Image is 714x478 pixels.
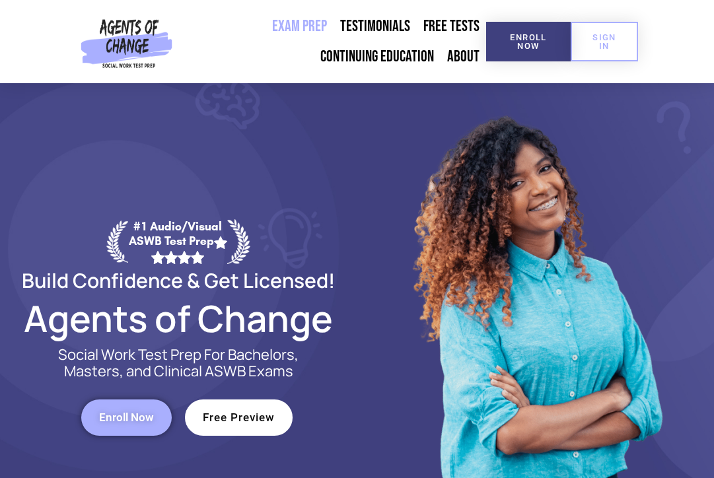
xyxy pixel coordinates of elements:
a: SIGN IN [571,22,638,61]
span: Enroll Now [507,33,550,50]
p: Social Work Test Prep For Bachelors, Masters, and Clinical ASWB Exams [53,347,304,380]
nav: Menu [177,11,486,72]
span: Enroll Now [99,412,154,423]
a: About [441,42,486,72]
span: Free Preview [203,412,275,423]
span: SIGN IN [592,33,617,50]
a: Testimonials [334,11,417,42]
a: Enroll Now [81,399,172,436]
a: Free Preview [185,399,293,436]
a: Free Tests [417,11,486,42]
a: Enroll Now [486,22,571,61]
a: Exam Prep [266,11,334,42]
a: Continuing Education [314,42,441,72]
div: #1 Audio/Visual ASWB Test Prep [128,219,227,263]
